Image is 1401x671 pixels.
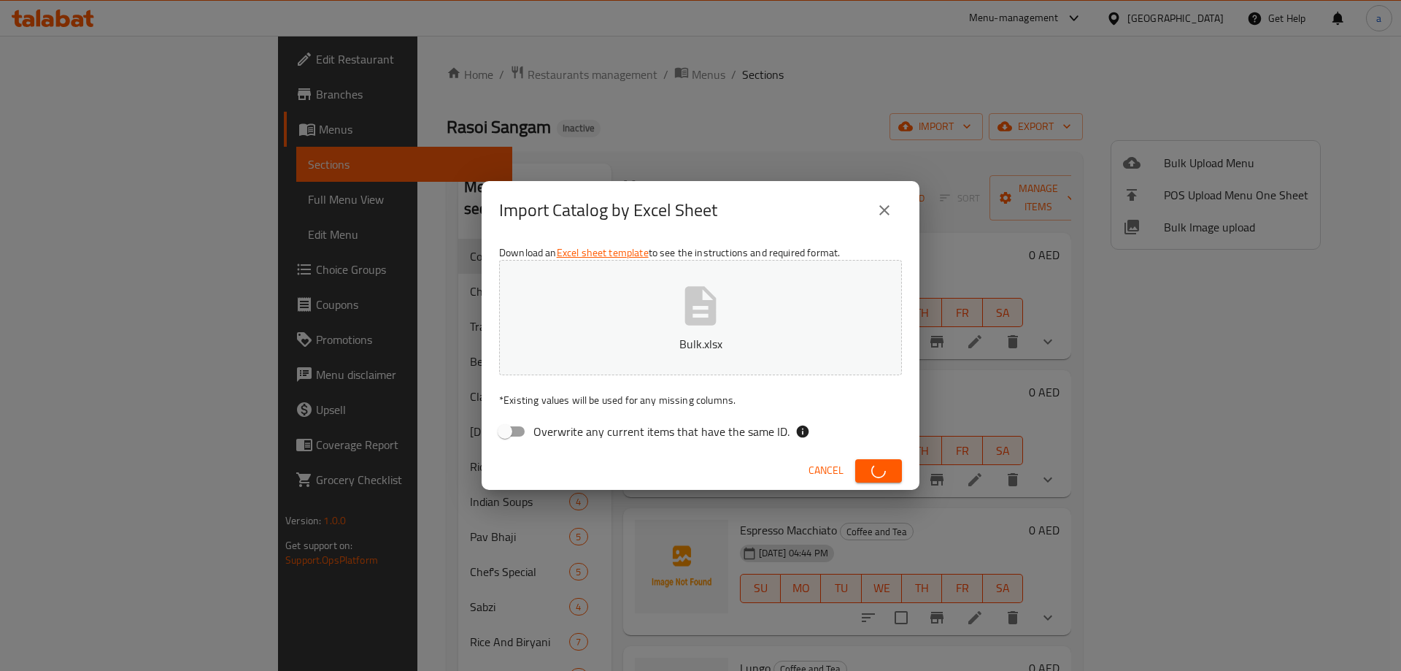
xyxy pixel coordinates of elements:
[557,243,649,262] a: Excel sheet template
[808,461,844,480] span: Cancel
[533,423,790,440] span: Overwrite any current items that have the same ID.
[522,335,879,353] p: Bulk.xlsx
[499,199,717,222] h2: Import Catalog by Excel Sheet
[499,260,902,375] button: Bulk.xlsx
[867,193,902,228] button: close
[482,239,919,451] div: Download an to see the instructions and required format.
[499,393,902,407] p: Existing values will be used for any missing columns.
[803,457,849,484] button: Cancel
